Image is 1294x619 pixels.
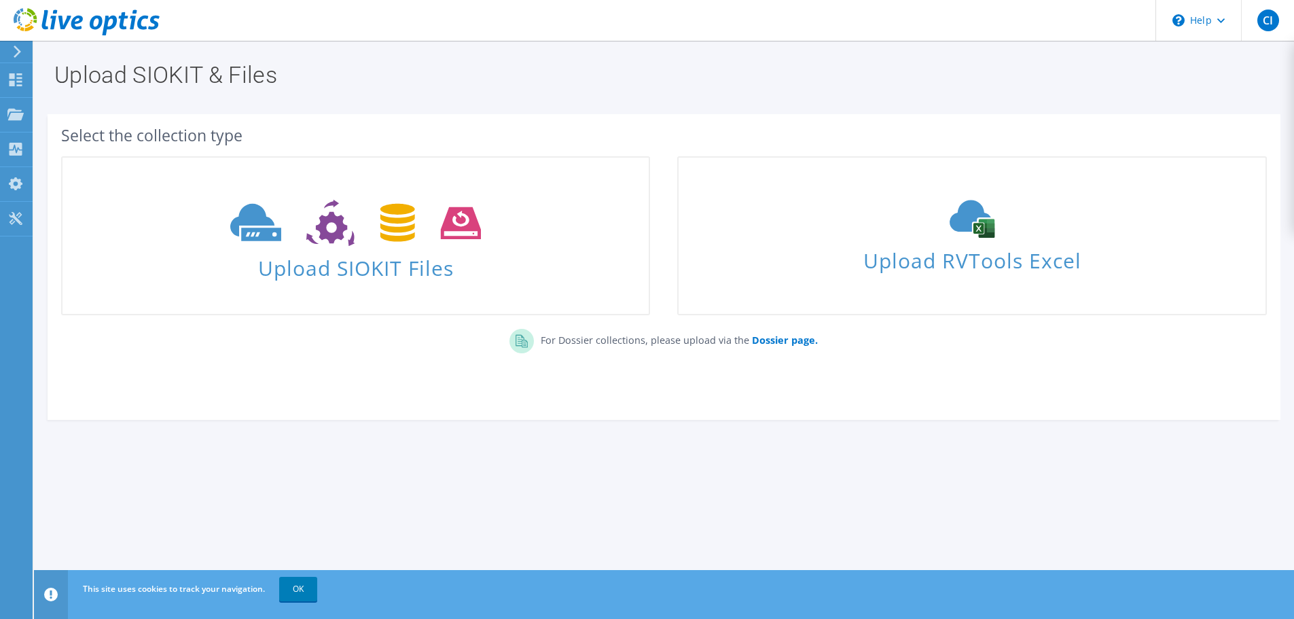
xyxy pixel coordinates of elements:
a: Upload SIOKIT Files [61,156,650,315]
span: Upload RVTools Excel [679,243,1265,272]
p: For Dossier collections, please upload via the [534,329,818,348]
a: Dossier page. [749,334,818,347]
span: CI [1257,10,1279,31]
svg: \n [1172,14,1185,26]
h1: Upload SIOKIT & Files [54,63,1267,86]
b: Dossier page. [752,334,818,347]
span: This site uses cookies to track your navigation. [83,583,265,595]
a: OK [279,577,317,601]
a: Upload RVTools Excel [677,156,1266,315]
div: Select the collection type [61,128,1267,143]
span: Upload SIOKIT Files [62,249,649,279]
